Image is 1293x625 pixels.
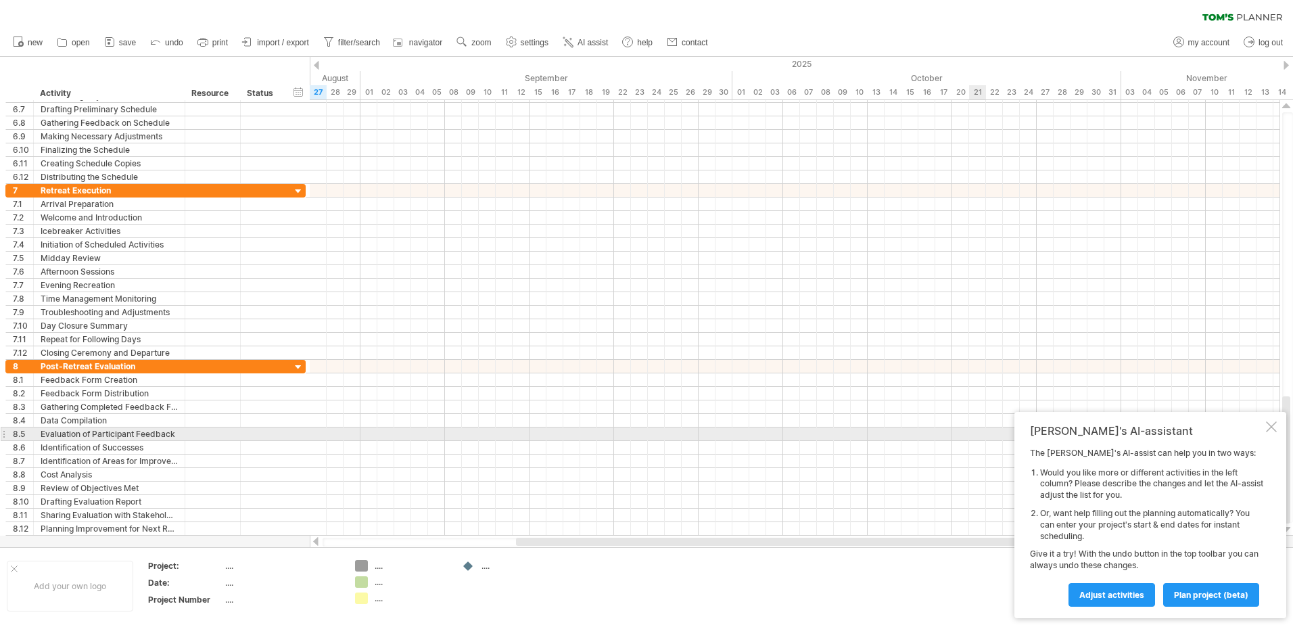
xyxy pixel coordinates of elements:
[320,34,384,51] a: filter/search
[40,87,177,100] div: Activity
[360,71,732,85] div: September 2025
[41,265,178,278] div: Afternoon Sessions
[409,38,442,47] span: navigator
[41,387,178,400] div: Feedback Form Distribution
[732,85,749,99] div: Wednesday, 1 October 2025
[1040,508,1263,542] li: Or, want help filling out the planning automatically? You can enter your project's start & end da...
[41,482,178,494] div: Review of Objectives Met
[72,38,90,47] span: open
[502,34,553,51] a: settings
[13,279,33,292] div: 7.7
[148,577,222,588] div: Date:
[578,38,608,47] span: AI assist
[327,85,344,99] div: Thursday, 28 August 2025
[1138,85,1155,99] div: Tuesday, 4 November 2025
[1020,85,1037,99] div: Friday, 24 October 2025
[239,34,313,51] a: import / export
[41,509,178,522] div: Sharing Evaluation with Stakeholders
[375,560,448,572] div: ....
[715,85,732,99] div: Tuesday, 30 September 2025
[212,38,228,47] span: print
[194,34,232,51] a: print
[41,252,178,264] div: Midday Review
[597,85,614,99] div: Friday, 19 September 2025
[225,560,339,572] div: ....
[952,85,969,99] div: Monday, 20 October 2025
[101,34,140,51] a: save
[1104,85,1121,99] div: Friday, 31 October 2025
[375,593,448,604] div: ....
[445,85,462,99] div: Monday, 8 September 2025
[9,34,47,51] a: new
[13,495,33,508] div: 8.10
[41,143,178,156] div: Finalizing the Schedule
[851,85,868,99] div: Friday, 10 October 2025
[530,85,546,99] div: Monday, 15 September 2025
[13,170,33,183] div: 6.12
[1223,85,1240,99] div: Tuesday, 11 November 2025
[41,157,178,170] div: Creating Schedule Copies
[13,522,33,535] div: 8.12
[885,85,901,99] div: Tuesday, 14 October 2025
[13,198,33,210] div: 7.1
[1155,85,1172,99] div: Wednesday, 5 November 2025
[663,34,712,51] a: contact
[935,85,952,99] div: Friday, 17 October 2025
[13,238,33,251] div: 7.4
[918,85,935,99] div: Thursday, 16 October 2025
[1240,34,1287,51] a: log out
[257,38,309,47] span: import / export
[41,495,178,508] div: Drafting Evaluation Report
[619,34,657,51] a: help
[13,468,33,481] div: 8.8
[1240,85,1256,99] div: Wednesday, 12 November 2025
[41,346,178,359] div: Closing Ceremony and Departure
[1170,34,1233,51] a: my account
[13,482,33,494] div: 8.9
[53,34,94,51] a: open
[1071,85,1087,99] div: Wednesday, 29 October 2025
[247,87,277,100] div: Status
[13,427,33,440] div: 8.5
[375,576,448,588] div: ....
[1087,85,1104,99] div: Thursday, 30 October 2025
[732,71,1121,85] div: October 2025
[665,85,682,99] div: Thursday, 25 September 2025
[1189,85,1206,99] div: Friday, 7 November 2025
[13,116,33,129] div: 6.8
[453,34,495,51] a: zoom
[13,265,33,278] div: 7.6
[41,441,178,454] div: Identification of Successes
[165,38,183,47] span: undo
[481,560,555,572] div: ....
[13,455,33,467] div: 8.7
[41,238,178,251] div: Initiation of Scheduled Activities
[766,85,783,99] div: Friday, 3 October 2025
[614,85,631,99] div: Monday, 22 September 2025
[580,85,597,99] div: Thursday, 18 September 2025
[1121,85,1138,99] div: Monday, 3 November 2025
[13,346,33,359] div: 7.12
[338,38,380,47] span: filter/search
[471,38,491,47] span: zoom
[648,85,665,99] div: Wednesday, 24 September 2025
[13,333,33,346] div: 7.11
[13,292,33,305] div: 7.8
[783,85,800,99] div: Monday, 6 October 2025
[377,85,394,99] div: Tuesday, 2 September 2025
[462,85,479,99] div: Tuesday, 9 September 2025
[1003,85,1020,99] div: Thursday, 23 October 2025
[13,306,33,319] div: 7.9
[986,85,1003,99] div: Wednesday, 22 October 2025
[546,85,563,99] div: Tuesday, 16 September 2025
[191,87,233,100] div: Resource
[41,198,178,210] div: Arrival Preparation
[13,319,33,332] div: 7.10
[13,360,33,373] div: 8
[1068,583,1155,607] a: Adjust activities
[1054,85,1071,99] div: Tuesday, 28 October 2025
[1273,85,1290,99] div: Friday, 14 November 2025
[148,560,222,572] div: Project:
[13,143,33,156] div: 6.10
[901,85,918,99] div: Wednesday, 15 October 2025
